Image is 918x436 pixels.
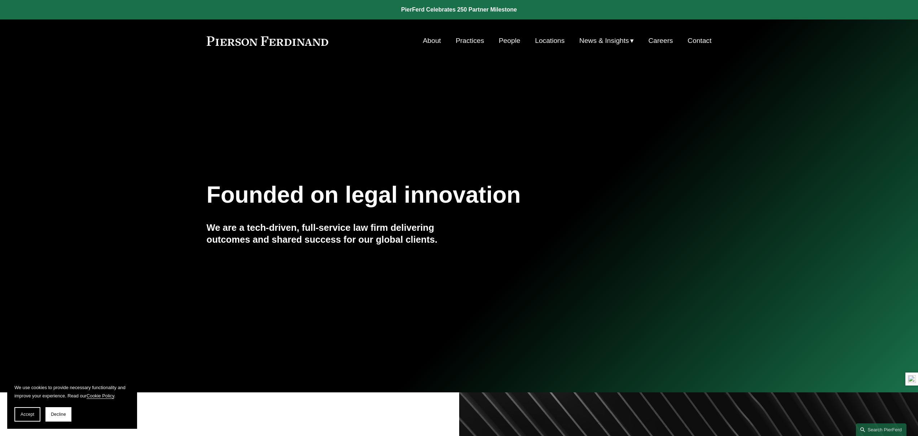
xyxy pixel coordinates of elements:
a: About [423,34,441,48]
a: Practices [456,34,484,48]
a: Contact [688,34,711,48]
span: News & Insights [579,35,629,47]
button: Accept [14,407,40,422]
h1: Founded on legal innovation [207,182,628,208]
span: Accept [21,412,34,417]
h4: We are a tech-driven, full-service law firm delivering outcomes and shared success for our global... [207,222,459,245]
a: Locations [535,34,565,48]
button: Decline [45,407,71,422]
a: Careers [648,34,673,48]
p: We use cookies to provide necessary functionality and improve your experience. Read our . [14,383,130,400]
a: Cookie Policy [87,393,114,398]
span: Decline [51,412,66,417]
a: People [499,34,521,48]
section: Cookie banner [7,376,137,429]
a: folder dropdown [579,34,634,48]
a: Search this site [856,423,906,436]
